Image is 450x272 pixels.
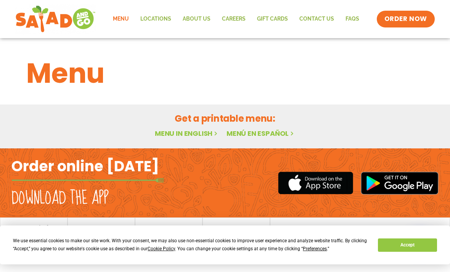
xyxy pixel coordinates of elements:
a: Careers [216,10,251,28]
nav: Menu [107,10,365,28]
a: meet chef [PERSON_NAME] [4,225,63,235]
img: fork [11,178,164,182]
a: Menu in English [155,129,219,138]
a: ORDER NOW [377,11,435,27]
h1: Menu [26,53,424,94]
a: Locations [135,10,177,28]
img: new-SAG-logo-768×292 [15,4,96,34]
span: Cookie Policy [148,246,175,251]
a: Menu [107,10,135,28]
a: GIFT CARDS [251,10,294,28]
span: Preferences [303,246,327,251]
a: About Us [177,10,216,28]
a: Menú en español [227,129,295,138]
span: ORDER NOW [384,14,427,24]
div: We use essential cookies to make our site work. With your consent, we may also use non-essential ... [13,237,369,253]
button: Accept [378,238,437,252]
img: google_play [361,172,439,195]
h2: Order online [DATE] [11,157,159,175]
h2: Download the app [11,188,109,209]
img: appstore [278,171,353,195]
h2: Get a printable menu: [26,112,424,125]
a: FAQs [340,10,365,28]
a: Contact Us [294,10,340,28]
